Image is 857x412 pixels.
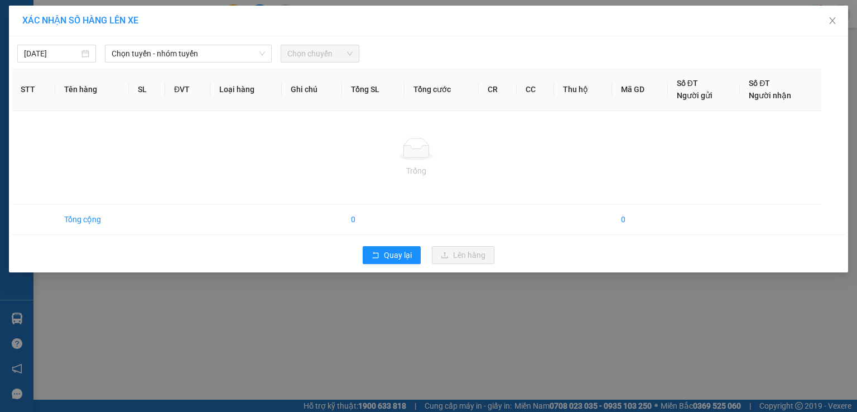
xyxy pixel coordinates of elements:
[55,204,129,235] td: Tổng cộng
[554,68,612,111] th: Thu hộ
[612,68,668,111] th: Mã GD
[677,91,712,100] span: Người gửi
[12,68,55,111] th: STT
[749,79,770,88] span: Số ĐT
[55,68,129,111] th: Tên hàng
[287,45,353,62] span: Chọn chuyến
[282,68,342,111] th: Ghi chú
[817,6,848,37] button: Close
[112,45,265,62] span: Chọn tuyến - nhóm tuyến
[259,50,266,57] span: down
[517,68,554,111] th: CC
[432,246,494,264] button: uploadLên hàng
[749,91,791,100] span: Người nhận
[342,204,405,235] td: 0
[363,246,421,264] button: rollbackQuay lại
[165,68,210,111] th: ĐVT
[677,79,698,88] span: Số ĐT
[342,68,405,111] th: Tổng SL
[372,251,379,260] span: rollback
[24,47,79,60] input: 12/09/2025
[129,68,165,111] th: SL
[828,16,837,25] span: close
[479,68,516,111] th: CR
[612,204,668,235] td: 0
[210,68,282,111] th: Loại hàng
[405,68,479,111] th: Tổng cước
[384,249,412,261] span: Quay lại
[21,165,812,177] div: Trống
[22,15,138,26] span: XÁC NHẬN SỐ HÀNG LÊN XE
